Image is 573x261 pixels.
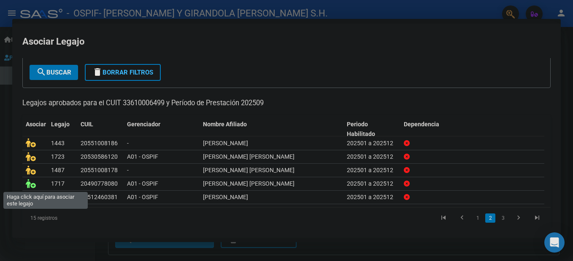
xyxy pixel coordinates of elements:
button: Borrar Filtros [85,64,161,81]
li: page 1 [471,211,484,225]
datatable-header-cell: Asociar [22,115,48,143]
datatable-header-cell: Dependencia [400,115,544,143]
span: Buscar [36,69,71,76]
a: go to previous page [454,213,470,223]
span: Nombre Afiliado [203,121,247,128]
div: 20490778080 [81,179,118,189]
div: 20512460381 [81,192,118,202]
a: go to next page [511,213,527,223]
span: QUINTANA OJEDA FABRIZIO PASTOR [203,140,248,146]
h2: Asociar Legajo [22,34,551,50]
span: A01 - OSPIF [127,180,158,187]
div: 20551008178 [81,165,118,175]
span: - [127,167,129,173]
a: 3 [498,213,508,223]
div: 20551008186 [81,138,118,148]
div: 202501 a 202512 [347,138,397,148]
span: Borrar Filtros [92,69,153,76]
span: 1487 [51,167,65,173]
datatable-header-cell: Legajo [48,115,77,143]
span: Legajo [51,121,70,128]
span: FRANCONERI VALENTINO [203,194,248,200]
span: Periodo Habilitado [347,121,375,137]
li: page 3 [497,211,509,225]
span: - [127,140,129,146]
datatable-header-cell: Periodo Habilitado [343,115,400,143]
div: 20530586120 [81,152,118,162]
mat-icon: delete [92,67,103,77]
a: go to first page [435,213,451,223]
span: Dependencia [404,121,439,128]
a: 2 [485,213,495,223]
button: Buscar [30,65,78,80]
span: A01 - OSPIF [127,153,158,160]
span: MAIDANA SANTINO DIEGO MIGUEL [203,180,295,187]
datatable-header-cell: Nombre Afiliado [200,115,343,143]
div: 202501 a 202512 [347,165,397,175]
span: 1723 [51,153,65,160]
span: QUINTANA OJEDA JULIO FRANCISCO [203,167,295,173]
a: 1 [473,213,483,223]
p: Legajos aprobados para el CUIT 33610006499 y Período de Prestación 202509 [22,98,551,109]
mat-icon: search [36,67,46,77]
li: page 2 [484,211,497,225]
a: go to last page [529,213,545,223]
span: VILLAR ELIAN MARTIN [203,153,295,160]
div: 15 registros [22,208,127,229]
div: 202501 a 202512 [347,152,397,162]
span: 1482 [51,194,65,200]
span: Asociar [26,121,46,128]
span: Gerenciador [127,121,160,128]
span: 1717 [51,180,65,187]
span: A01 - OSPIF [127,194,158,200]
div: 202501 a 202512 [347,179,397,189]
div: Open Intercom Messenger [544,232,565,253]
datatable-header-cell: Gerenciador [124,115,200,143]
span: CUIL [81,121,93,128]
span: 1443 [51,140,65,146]
div: 202501 a 202512 [347,192,397,202]
datatable-header-cell: CUIL [77,115,124,143]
